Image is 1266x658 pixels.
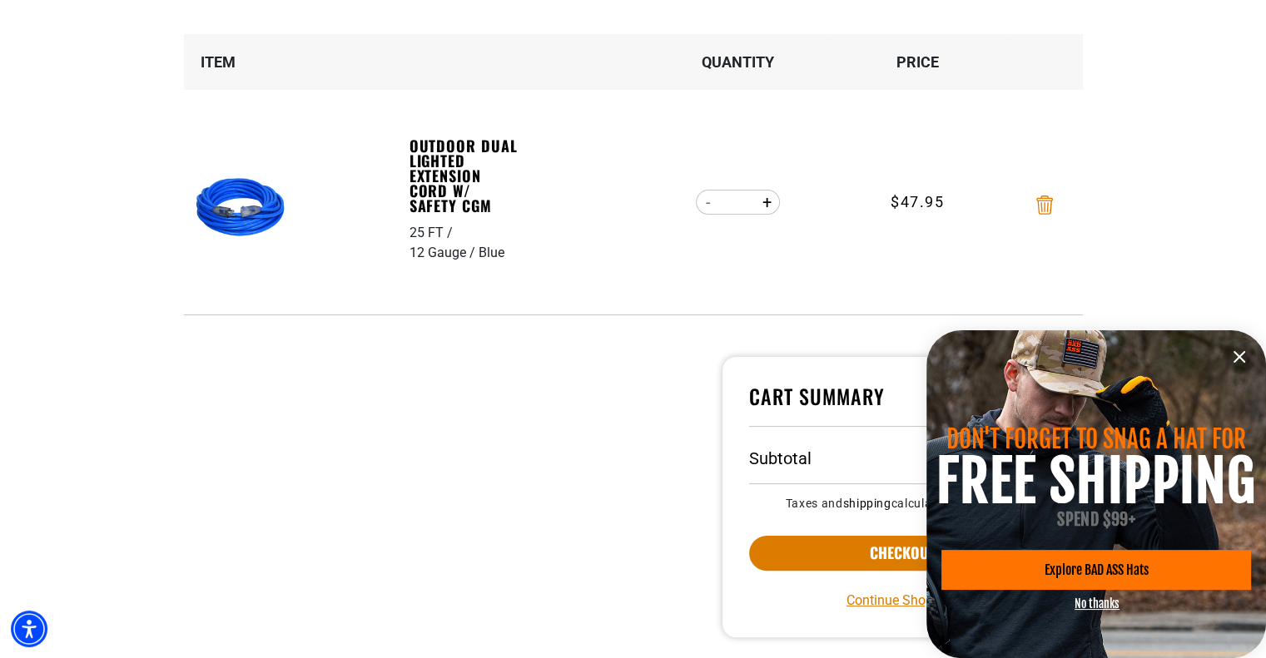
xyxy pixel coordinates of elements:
span: SPEND $99+ [1057,509,1135,530]
span: DON'T FORGET TO SNAG A HAT FOR [946,424,1246,454]
h3: Subtotal [749,450,812,467]
input: Quantity for Outdoor Dual Lighted Extension Cord w/ Safety CGM [722,188,754,216]
th: Quantity [648,34,827,90]
a: Remove Outdoor Dual Lighted Extension Cord w/ Safety CGM - 25 FT / 12 Gauge / Blue [1036,199,1053,210]
th: Item [184,34,409,90]
div: Accessibility Menu [11,611,47,647]
a: Outdoor Dual Lighted Extension Cord w/ Safety CGM [410,138,524,213]
h4: Cart Summary [749,383,1056,427]
a: Continue Shopping [846,591,959,611]
a: shipping [843,497,891,510]
div: 12 Gauge [410,243,479,263]
span: FREE SHIPPING [936,446,1255,517]
button: Checkout [749,536,1056,571]
span: Explore BAD ASS Hats [1044,563,1148,576]
div: information [926,330,1266,658]
button: Close [1223,340,1256,374]
div: Blue [479,243,504,263]
button: No thanks [1075,596,1120,611]
th: Price [827,34,1007,90]
small: Taxes and calculated at checkout [749,497,1056,509]
div: 25 FT [410,223,456,243]
a: Explore BAD ASS Hats [941,550,1250,590]
span: $47.95 [891,190,945,213]
img: Blue [191,156,295,261]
